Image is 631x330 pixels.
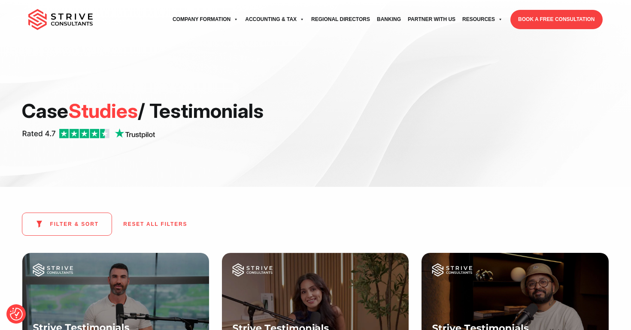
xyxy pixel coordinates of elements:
h1: Case / Testimonials [22,99,274,123]
button: Consent Preferences [10,308,23,321]
a: Accounting & Tax [242,8,308,31]
span: Studies [68,99,138,123]
a: Resources [459,8,506,31]
span: FILTER & SORT [50,221,99,227]
a: Partner with Us [404,8,459,31]
a: Company Formation [169,8,242,31]
img: Revisit consent button [10,308,23,321]
a: Regional Directors [308,8,373,31]
button: RESET ALL FILTERS [117,213,193,235]
button: FILTER & SORT [22,213,112,236]
img: main-logo.svg [28,9,93,30]
a: Banking [373,8,404,31]
a: BOOK A FREE CONSULTATION [510,10,602,29]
